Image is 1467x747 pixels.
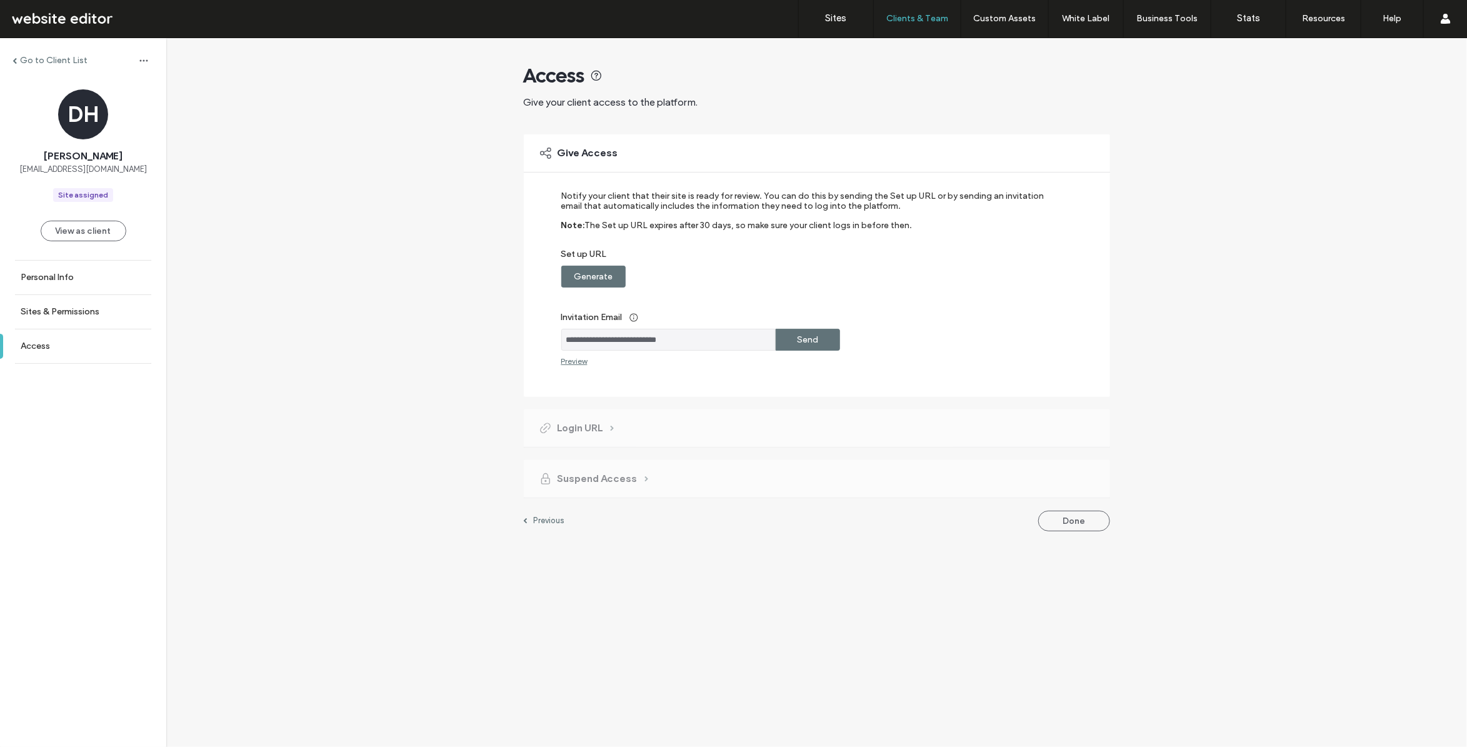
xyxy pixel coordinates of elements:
label: Notify your client that their site is ready for review. You can do this by sending the Set up URL... [561,191,1056,221]
button: Done [1038,511,1110,531]
label: Go to Client List [20,56,88,66]
label: Business Tools [1137,14,1198,24]
span: Login URL [558,421,603,435]
label: Personal Info [21,273,74,283]
label: The Set up URL expires after 30 days, so make sure your client logs in before then. [585,221,913,249]
label: White Label [1063,14,1110,24]
label: Sites & Permissions [21,307,99,317]
label: Invitation Email [561,306,1056,329]
label: Note: [561,221,585,249]
span: Access [524,63,585,88]
label: Previous [534,516,565,526]
label: Set up URL [561,249,1056,266]
span: Give Access [558,146,618,160]
span: Give your client access to the platform. [524,96,698,108]
label: Sites [826,13,847,24]
label: Help [1383,14,1402,24]
label: Access [21,341,50,351]
span: [PERSON_NAME] [44,149,123,163]
div: Preview [561,357,588,366]
span: Suspend Access [558,472,638,486]
a: Previous [524,516,565,526]
span: Help [28,9,54,20]
label: Send [797,329,818,351]
label: Custom Assets [974,14,1036,24]
button: View as client [41,221,126,241]
div: DH [58,89,108,139]
label: Resources [1302,14,1345,24]
span: [EMAIL_ADDRESS][DOMAIN_NAME] [19,163,147,176]
label: Generate [574,266,613,288]
label: Clients & Team [886,14,948,24]
label: Stats [1237,13,1260,24]
div: Site assigned [58,189,108,201]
